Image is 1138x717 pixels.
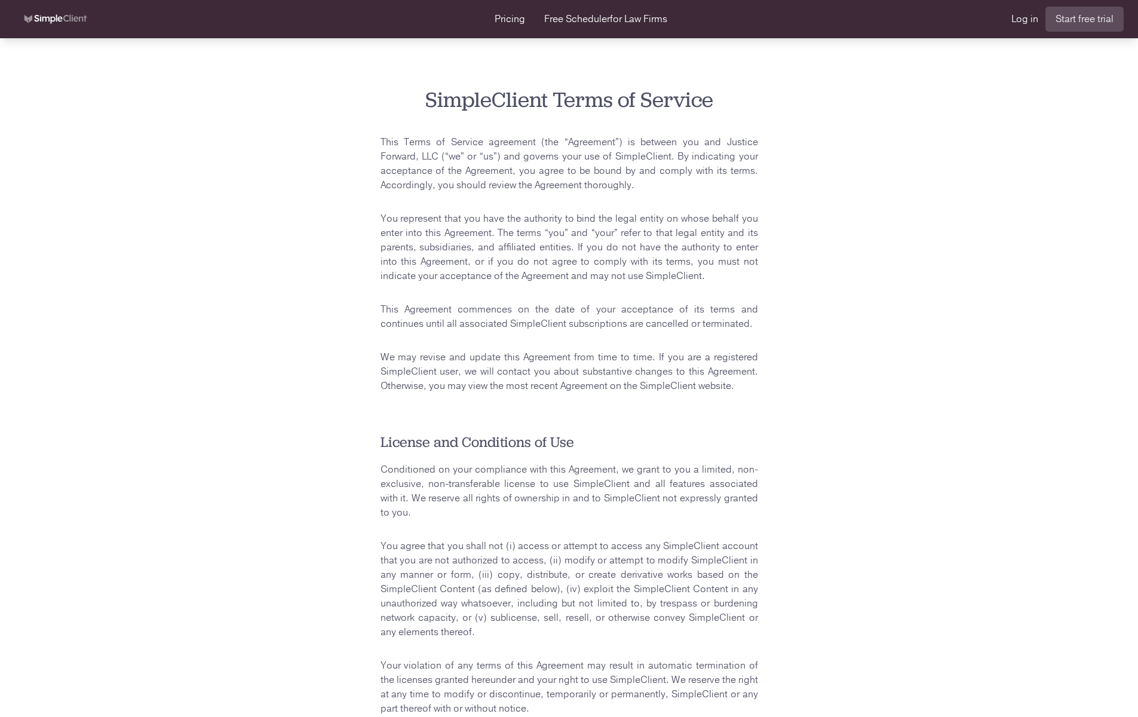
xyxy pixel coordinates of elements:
[544,12,667,26] a: Free Schedulerfor Law Firms
[381,431,758,453] h2: License and Conditions of Use
[381,135,758,192] p: This Terms of Service agreement (the “Agreement”) is between you and Justice Forward, LLC (“we” o...
[381,302,758,331] p: This Agreement commences on the date of your acceptance of its terms and continues until all asso...
[610,13,667,26] span: for Law Firms
[381,462,758,520] p: Conditioned on your compliance with this Agreement, we grant to you a limited, non-exclusive, non...
[1045,7,1124,32] a: Start free trial
[14,10,97,29] svg: SimpleClient Logo
[1011,12,1038,26] a: Log in
[381,350,758,393] p: We may revise and update this Agreement from time to time. If you are a registered SimpleClient u...
[14,10,97,29] a: Go to the homepage
[381,539,758,639] p: You agree that you shall not (i) access or attempt to access any SimpleClient account that you ar...
[381,212,758,283] p: You represent that you have the authority to bind the legal entity on whose behalf you enter into...
[381,658,758,716] p: Your violation of any terms of this Agreement may result in automatic termination of the licenses...
[381,84,758,116] h1: SimpleClient Terms of Service
[495,12,525,26] a: Pricing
